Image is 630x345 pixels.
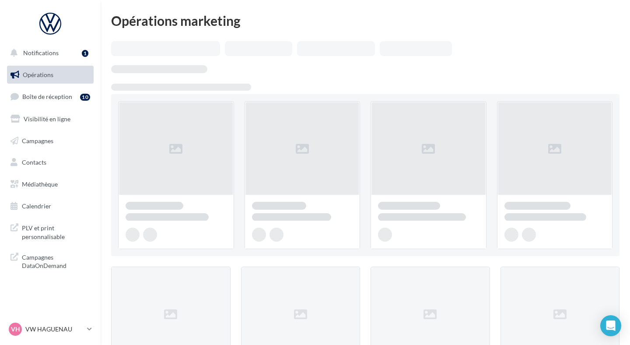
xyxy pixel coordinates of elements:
[5,153,95,172] a: Contacts
[22,93,72,100] span: Boîte de réception
[23,71,53,78] span: Opérations
[5,110,95,128] a: Visibilité en ligne
[5,87,95,106] a: Boîte de réception10
[22,137,53,144] span: Campagnes
[22,251,90,270] span: Campagnes DataOnDemand
[22,158,46,166] span: Contacts
[5,132,95,150] a: Campagnes
[5,197,95,215] a: Calendrier
[11,325,20,334] span: VH
[111,14,619,27] div: Opérations marketing
[22,222,90,241] span: PLV et print personnalisable
[600,315,621,336] div: Open Intercom Messenger
[7,321,94,338] a: VH VW HAGUENAU
[25,325,84,334] p: VW HAGUENAU
[22,180,58,188] span: Médiathèque
[82,50,88,57] div: 1
[5,175,95,194] a: Médiathèque
[23,49,59,56] span: Notifications
[5,248,95,274] a: Campagnes DataOnDemand
[5,66,95,84] a: Opérations
[5,44,92,62] button: Notifications 1
[22,202,51,210] span: Calendrier
[5,218,95,244] a: PLV et print personnalisable
[80,94,90,101] div: 10
[24,115,70,123] span: Visibilité en ligne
